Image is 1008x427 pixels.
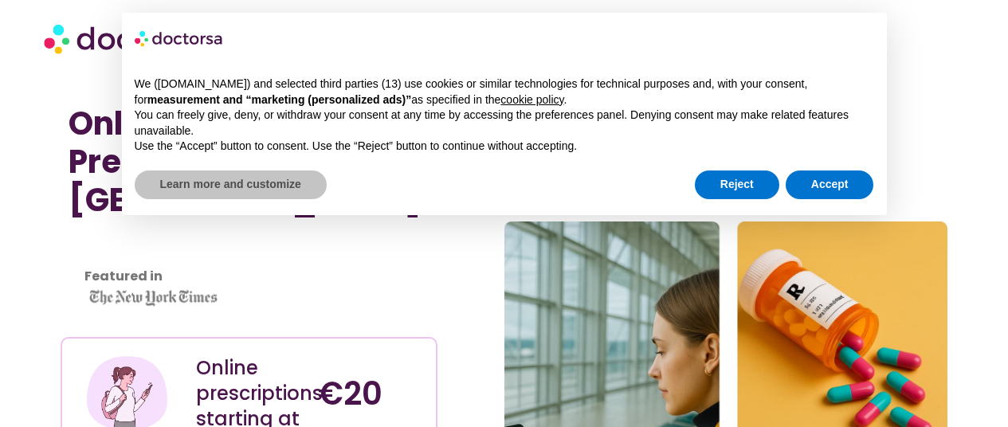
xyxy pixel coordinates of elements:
[500,93,563,106] a: cookie policy
[135,25,224,51] img: logo
[69,235,308,254] iframe: Customer reviews powered by Trustpilot
[135,76,874,108] p: We ([DOMAIN_NAME]) and selected third parties (13) use cookies or similar technologies for techni...
[84,267,163,285] strong: Featured in
[695,170,779,199] button: Reject
[135,139,874,155] p: Use the “Accept” button to consent. Use the “Reject” button to continue without accepting.
[69,104,429,219] h1: Online Doctor Prescription in [GEOGRAPHIC_DATA]
[786,170,874,199] button: Accept
[318,374,424,413] h4: €20
[147,93,411,106] strong: measurement and “marketing (personalized ads)”
[135,108,874,139] p: You can freely give, deny, or withdraw your consent at any time by accessing the preferences pane...
[69,254,429,273] iframe: Customer reviews powered by Trustpilot
[135,170,327,199] button: Learn more and customize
